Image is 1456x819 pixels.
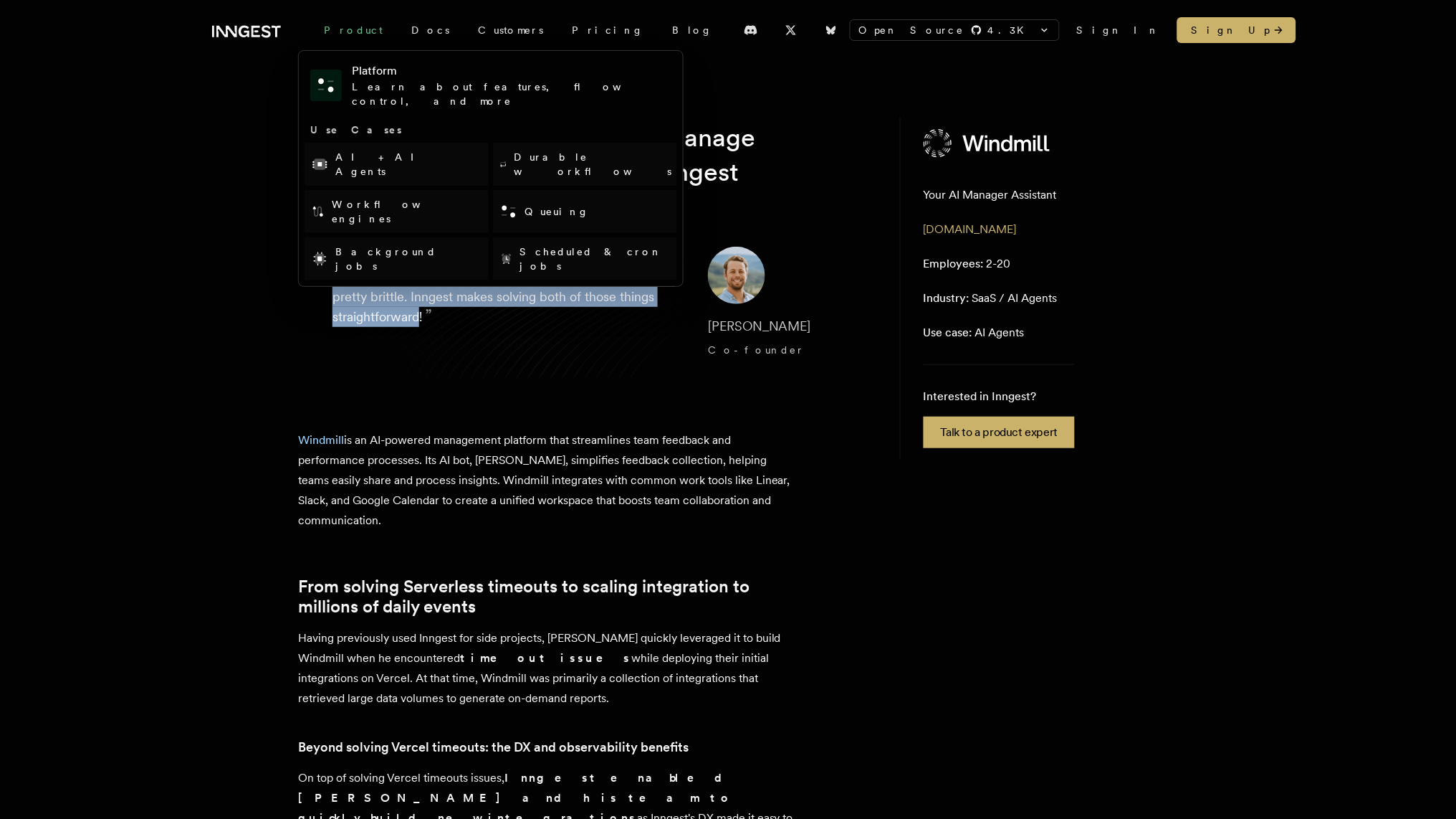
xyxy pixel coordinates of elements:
span: Employees: [924,257,984,270]
span: 4.3 K [988,23,1033,37]
img: Image of Max Shaw [708,247,765,304]
span: ” [425,305,432,326]
p: 2-20 [924,255,1011,273]
span: Learn about features, flow control, and more [352,81,656,107]
a: Workflow engines [305,190,489,233]
p: Interested in Inngest? [924,388,1075,405]
a: X [775,19,807,42]
img: Windmill's logo [924,129,1051,158]
a: PlatformLearn about features, flow control, and more [305,57,677,114]
span: Open Source [859,23,965,37]
a: Sign In [1077,23,1160,37]
p: LLMs APIs are pretty different than other traditional APIs, which are usually pretty fast and rel... [332,247,685,361]
a: Queuing [493,190,677,233]
a: Discord [735,19,767,42]
a: Beyond solving Vercel timeouts: the DX and observability benefits [298,737,689,757]
a: Scheduled & cron jobs [493,237,677,280]
a: Bluesky [815,19,847,42]
a: Customers [464,17,557,43]
a: Durable workflows [493,143,677,186]
h4: Platform [352,62,671,80]
span: Co-founder [708,344,805,356]
a: Docs [397,17,464,43]
a: Sign Up [1177,17,1296,43]
div: Product [310,17,397,43]
a: Windmill [298,433,344,447]
p: Your AI Manager Assistant [924,186,1057,204]
a: [DOMAIN_NAME] [924,222,1017,236]
p: AI Agents [924,324,1025,341]
a: Talk to a product expert [924,417,1075,448]
a: Blog [658,17,727,43]
p: is an AI-powered management platform that streamlines team feedback and performance processes. It... [298,430,800,531]
p: Having previously used Inngest for side projects, [PERSON_NAME] quickly leveraged it to build Win... [298,628,800,709]
a: From solving Serverless timeouts to scaling integration to millions of daily events [298,577,800,617]
a: Pricing [557,17,658,43]
span: Industry: [924,291,969,305]
span: [PERSON_NAME] [708,318,811,333]
a: AI + AI Agents [305,143,489,186]
h3: Use Cases [305,123,677,137]
span: Use case: [924,326,972,339]
a: Background jobs [305,237,489,280]
p: SaaS / AI Agents [924,290,1058,307]
strong: timeout issues [460,651,631,665]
